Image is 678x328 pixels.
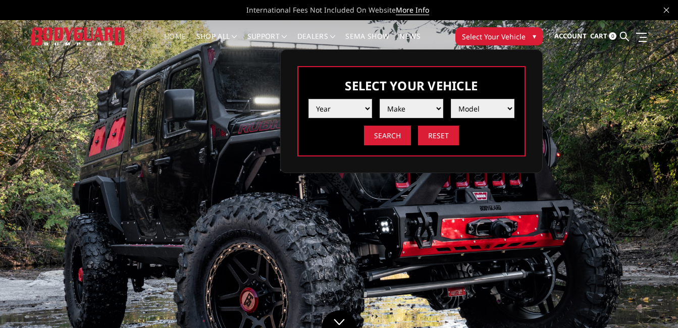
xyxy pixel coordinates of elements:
[632,237,642,253] button: 5 of 5
[31,27,126,46] img: BODYGUARD BUMPERS
[455,27,543,45] button: Select Your Vehicle
[554,31,587,40] span: Account
[632,189,642,205] button: 2 of 5
[396,5,429,15] a: More Info
[632,205,642,221] button: 3 of 5
[554,23,587,50] a: Account
[322,310,357,328] a: Click to Down
[247,33,287,52] a: Support
[345,33,389,52] a: SEMA Show
[308,99,372,118] select: Please select the value from list.
[590,31,607,40] span: Cart
[632,221,642,237] button: 4 of 5
[609,32,616,40] span: 0
[164,33,186,52] a: Home
[533,31,536,41] span: ▾
[399,33,420,52] a: News
[297,33,336,52] a: Dealers
[364,126,411,145] input: Search
[308,77,514,94] h3: Select Your Vehicle
[628,280,678,328] iframe: Chat Widget
[632,173,642,189] button: 1 of 5
[418,126,459,145] input: Reset
[380,99,443,118] select: Please select the value from list.
[590,23,616,50] a: Cart 0
[462,31,526,42] span: Select Your Vehicle
[196,33,237,52] a: shop all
